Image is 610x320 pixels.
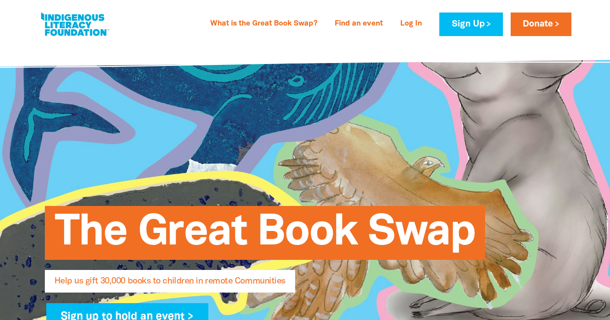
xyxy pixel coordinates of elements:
[329,16,389,32] a: Find an event
[54,277,285,293] span: Help us gift 30,000 books to children in remote Communities
[439,13,502,36] a: Sign Up
[204,16,323,32] a: What is the Great Book Swap?
[394,16,428,32] a: Log In
[511,13,571,36] a: Donate
[54,213,475,260] span: The Great Book Swap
